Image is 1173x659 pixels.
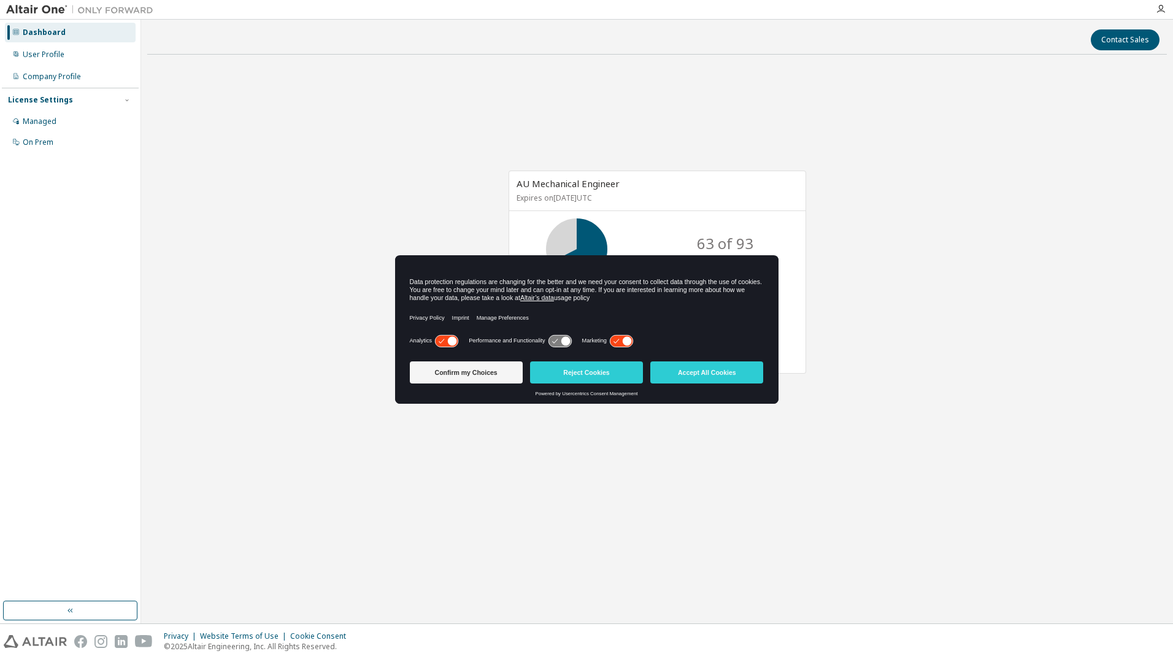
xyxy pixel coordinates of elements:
[517,177,620,190] span: AU Mechanical Engineer
[164,631,200,641] div: Privacy
[135,635,153,648] img: youtube.svg
[23,50,64,60] div: User Profile
[517,193,795,203] p: Expires on [DATE] UTC
[8,95,73,105] div: License Settings
[697,233,753,254] p: 63 of 93
[200,631,290,641] div: Website Terms of Use
[94,635,107,648] img: instagram.svg
[23,72,81,82] div: Company Profile
[74,635,87,648] img: facebook.svg
[4,635,67,648] img: altair_logo.svg
[23,117,56,126] div: Managed
[23,137,53,147] div: On Prem
[290,631,353,641] div: Cookie Consent
[6,4,160,16] img: Altair One
[23,28,66,37] div: Dashboard
[1091,29,1160,50] button: Contact Sales
[164,641,353,652] p: © 2025 Altair Engineering, Inc. All Rights Reserved.
[115,635,128,648] img: linkedin.svg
